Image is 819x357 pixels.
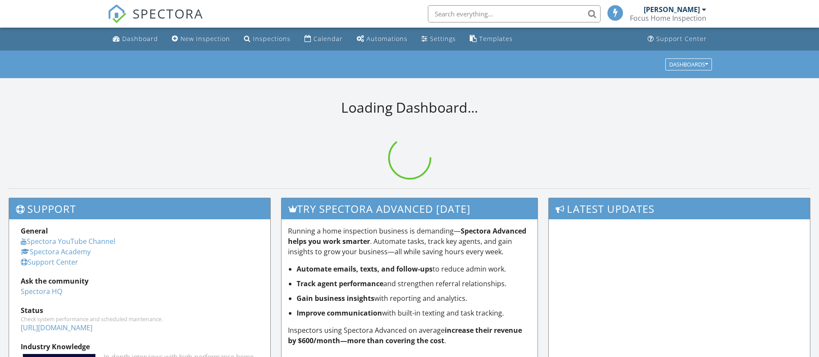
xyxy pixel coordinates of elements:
[297,293,531,303] li: with reporting and analytics.
[665,58,712,70] button: Dashboards
[669,61,708,67] div: Dashboards
[9,198,270,219] h3: Support
[288,325,531,346] p: Inspectors using Spectora Advanced on average .
[549,198,810,219] h3: Latest Updates
[297,264,433,274] strong: Automate emails, texts, and follow-ups
[253,35,291,43] div: Inspections
[109,31,161,47] a: Dashboard
[630,14,706,22] div: Focus Home Inspection
[297,308,531,318] li: with built-in texting and task tracking.
[21,305,259,316] div: Status
[21,257,78,267] a: Support Center
[21,287,62,296] a: Spectora HQ
[288,325,522,345] strong: increase their revenue by $600/month—more than covering the cost
[108,12,203,30] a: SPECTORA
[297,278,531,289] li: and strengthen referral relationships.
[180,35,230,43] div: New Inspection
[21,276,259,286] div: Ask the community
[353,31,411,47] a: Automations (Basic)
[656,35,707,43] div: Support Center
[288,226,531,257] p: Running a home inspection business is demanding— . Automate tasks, track key agents, and gain ins...
[297,264,531,274] li: to reduce admin work.
[168,31,234,47] a: New Inspection
[21,341,259,352] div: Industry Knowledge
[428,5,601,22] input: Search everything...
[466,31,516,47] a: Templates
[297,294,374,303] strong: Gain business insights
[21,226,48,236] strong: General
[288,226,526,246] strong: Spectora Advanced helps you work smarter
[21,247,91,256] a: Spectora Academy
[133,4,203,22] span: SPECTORA
[108,4,126,23] img: The Best Home Inspection Software - Spectora
[301,31,346,47] a: Calendar
[21,237,115,246] a: Spectora YouTube Channel
[240,31,294,47] a: Inspections
[430,35,456,43] div: Settings
[297,308,382,318] strong: Improve communication
[281,198,538,219] h3: Try spectora advanced [DATE]
[21,316,259,322] div: Check system performance and scheduled maintenance.
[367,35,408,43] div: Automations
[644,31,710,47] a: Support Center
[122,35,158,43] div: Dashboard
[479,35,513,43] div: Templates
[313,35,343,43] div: Calendar
[644,5,700,14] div: [PERSON_NAME]
[297,279,383,288] strong: Track agent performance
[21,323,92,332] a: [URL][DOMAIN_NAME]
[418,31,459,47] a: Settings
